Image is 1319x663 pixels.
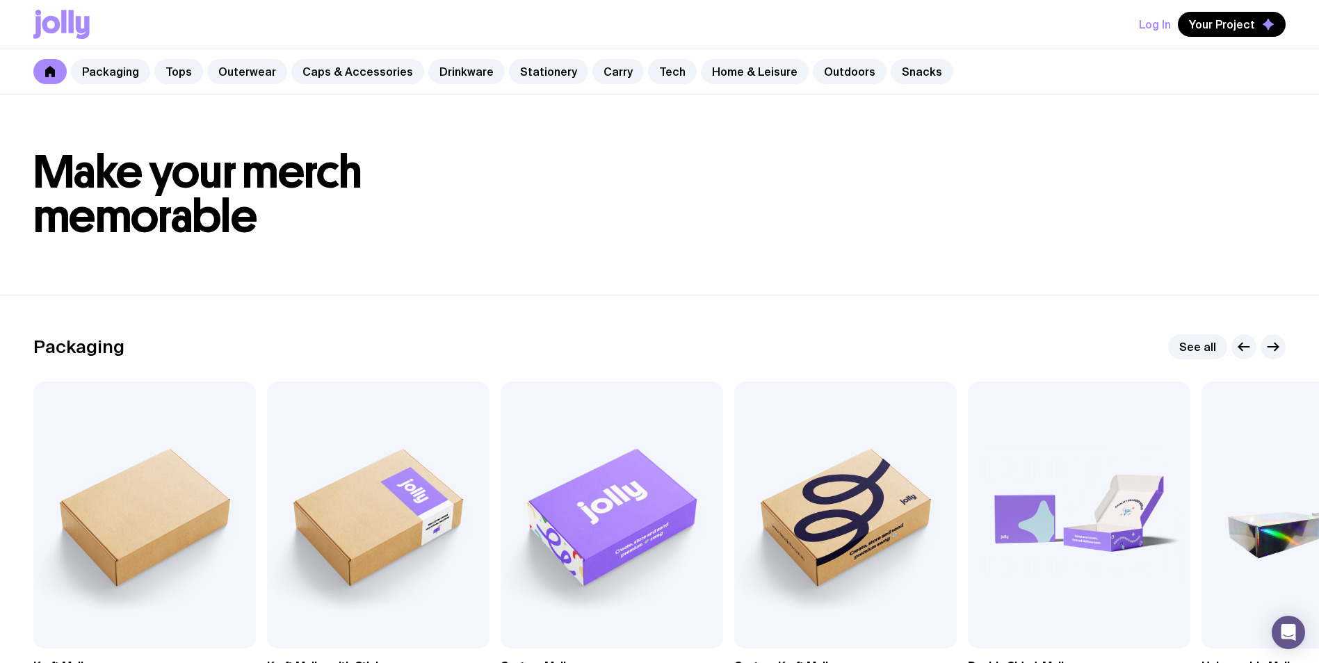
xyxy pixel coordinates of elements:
[701,59,809,84] a: Home & Leisure
[509,59,588,84] a: Stationery
[291,59,424,84] a: Caps & Accessories
[207,59,287,84] a: Outerwear
[1189,17,1255,31] span: Your Project
[592,59,644,84] a: Carry
[428,59,505,84] a: Drinkware
[33,145,362,244] span: Make your merch memorable
[1272,616,1305,649] div: Open Intercom Messenger
[1178,12,1286,37] button: Your Project
[1168,334,1227,359] a: See all
[71,59,150,84] a: Packaging
[33,336,124,357] h2: Packaging
[648,59,697,84] a: Tech
[891,59,953,84] a: Snacks
[1139,12,1171,37] button: Log In
[154,59,203,84] a: Tops
[813,59,887,84] a: Outdoors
